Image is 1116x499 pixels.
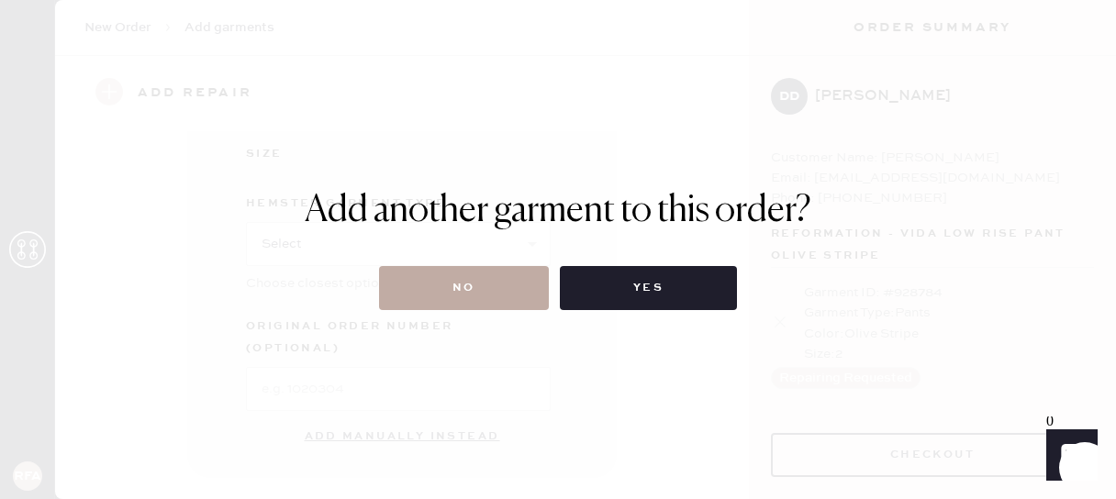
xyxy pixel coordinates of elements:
h1: Add another garment to this order? [305,189,811,233]
button: Yes [560,266,737,310]
button: No [379,266,549,310]
iframe: Front Chat [1029,416,1108,495]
